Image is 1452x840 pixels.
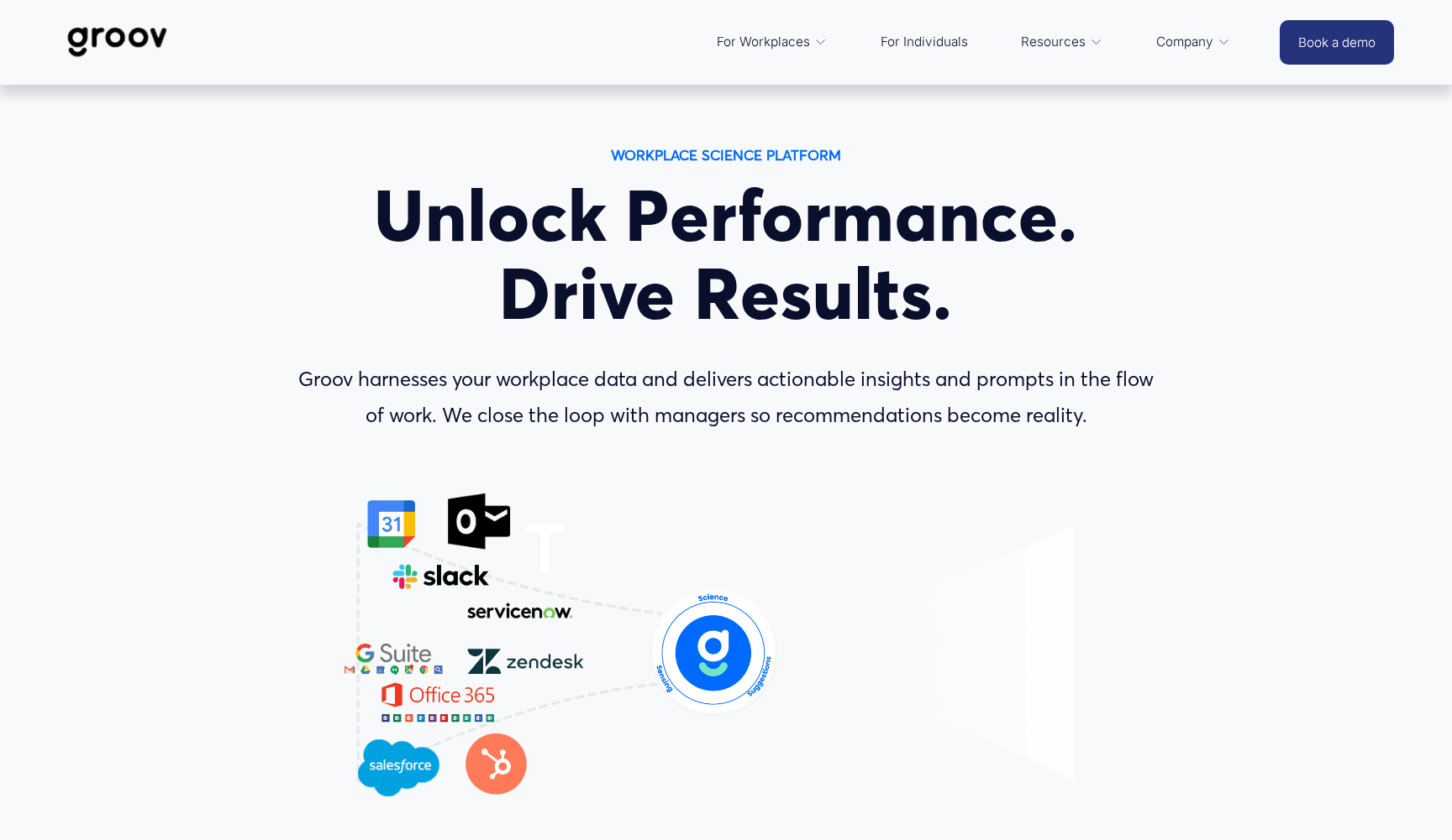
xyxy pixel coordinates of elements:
p: Groov harnesses your workplace data and delivers actionable insights and prompts in the flow of w... [287,362,1165,434]
h1: Unlock Performance. Drive Results. [287,177,1165,333]
a: folder dropdown [1148,22,1239,62]
img: Groov | Workplace Science Platform | Unlock Performance | Drive Results [58,14,176,70]
a: folder dropdown [1013,22,1112,62]
strong: WORKPLACE SCIENCE PLATFORM [611,146,841,164]
span: For Workplaces [717,30,810,54]
a: Book a demo [1280,20,1394,65]
span: Resources [1021,30,1086,54]
a: folder dropdown [708,22,836,62]
span: Company [1156,30,1213,54]
a: For Individuals [872,22,976,62]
